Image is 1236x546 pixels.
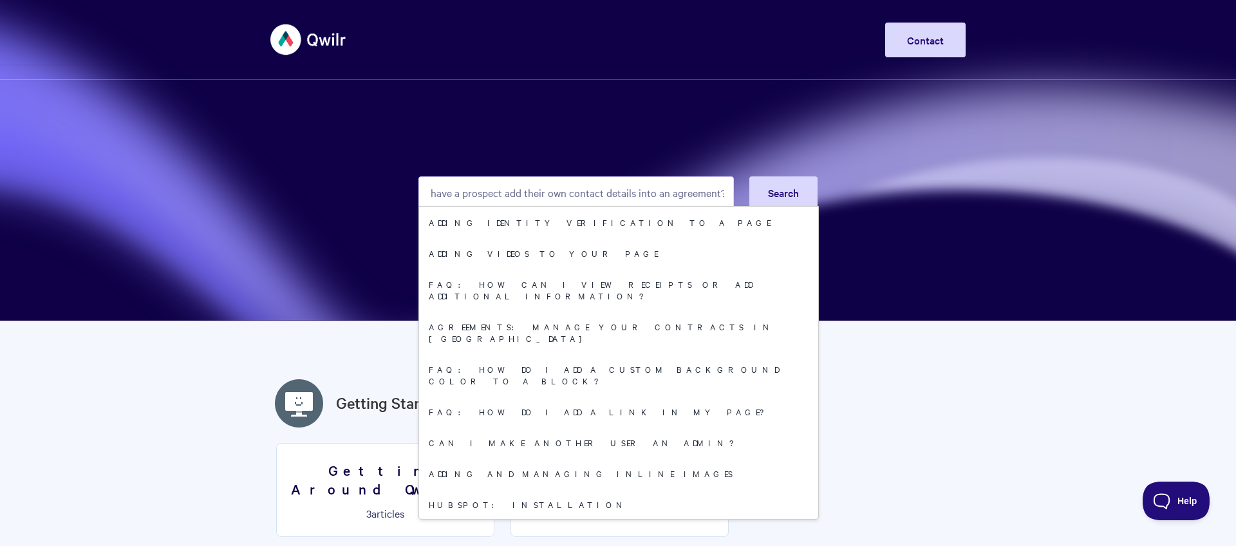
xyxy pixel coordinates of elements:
a: Contact [885,23,966,57]
a: Adding Identity Verification to a Page [419,207,818,238]
a: FAQ: How do I add a link in my page? [419,396,818,427]
input: Search the knowledge base [418,176,734,209]
p: articles [285,507,486,519]
img: Qwilr Help Center [270,15,347,64]
a: FAQ: How can I view receipts or add additional information? [419,268,818,311]
a: Adding Videos to your Page [419,238,818,268]
a: HubSpot: Installation [419,489,818,520]
a: FAQ: How do I add a custom background color to a block? [419,353,818,396]
button: Search [749,176,818,209]
iframe: Toggle Customer Support [1143,482,1210,520]
a: Adding and managing inline images [419,458,818,489]
span: 3 [366,506,371,520]
a: Agreements: Manage your Contracts in [GEOGRAPHIC_DATA] [419,311,818,353]
h3: Getting Around Qwilr [285,461,486,498]
a: Can I make another user an Admin? [419,427,818,458]
span: Search [768,185,799,200]
a: Getting Started [336,391,442,415]
a: Getting Around Qwilr 3articles [276,443,494,537]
